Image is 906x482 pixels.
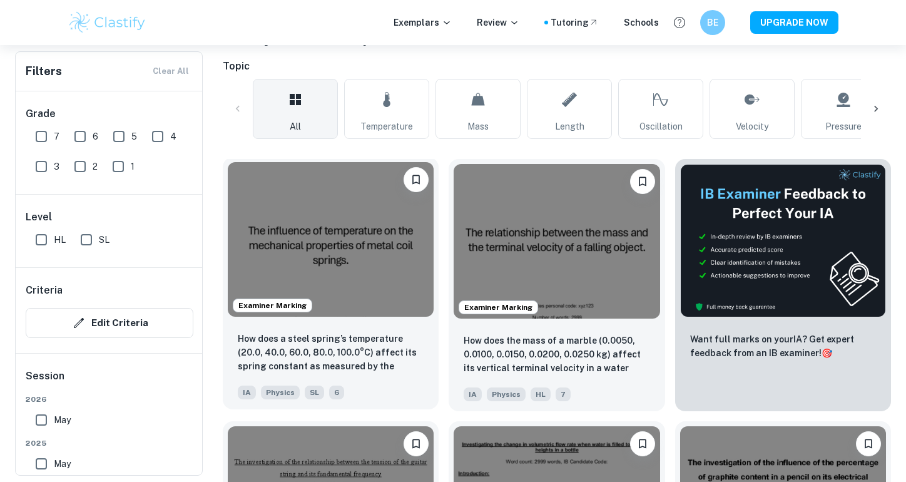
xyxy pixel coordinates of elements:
span: HL [531,387,551,401]
p: Review [477,16,519,29]
button: Help and Feedback [669,12,690,33]
span: Velocity [736,120,768,133]
a: Tutoring [551,16,599,29]
span: 3 [54,160,59,173]
button: BE [700,10,725,35]
h6: Topic [223,59,891,74]
span: HL [54,233,66,247]
button: Bookmark [630,169,655,194]
span: 2025 [26,438,193,449]
img: Physics IA example thumbnail: How does the mass of a marble (0.0050, 0 [454,164,659,319]
p: How does the mass of a marble (0.0050, 0.0100, 0.0150, 0.0200, 0.0250 kg) affect its vertical ter... [464,334,649,376]
a: ThumbnailWant full marks on yourIA? Get expert feedback from an IB examiner! [675,159,891,411]
span: 2026 [26,394,193,405]
p: How does a steel spring’s temperature (20.0, 40.0, 60.0, 80.0, 100.0°C) affect its spring constan... [238,332,424,374]
span: Examiner Marking [233,300,312,311]
span: IA [464,387,482,401]
span: SL [305,386,324,399]
img: Clastify logo [68,10,147,35]
h6: Level [26,210,193,225]
span: 7 [556,387,571,401]
img: Physics IA example thumbnail: How does a steel spring’s temperature (2 [228,162,434,317]
span: Oscillation [639,120,683,133]
span: 6 [93,130,98,143]
p: Want full marks on your IA ? Get expert feedback from an IB examiner! [690,332,876,360]
button: UPGRADE NOW [750,11,838,34]
a: Examiner MarkingBookmarkHow does a steel spring’s temperature (20.0, 40.0, 60.0, 80.0, 100.0°C) a... [223,159,439,411]
span: May [54,413,71,427]
button: Edit Criteria [26,308,193,338]
button: Bookmark [404,167,429,192]
span: Mass [467,120,489,133]
span: 5 [131,130,137,143]
span: Length [555,120,584,133]
a: Schools [624,16,659,29]
span: Physics [487,387,526,401]
span: SL [99,233,109,247]
span: 🎯 [822,348,832,358]
span: Examiner Marking [459,302,537,313]
button: Bookmark [856,431,881,456]
span: IA [238,386,256,399]
span: Pressure [825,120,862,133]
button: Bookmark [404,431,429,456]
img: Thumbnail [680,164,886,317]
h6: BE [706,16,720,29]
span: 4 [170,130,176,143]
a: Examiner MarkingBookmarkHow does the mass of a marble (0.0050, 0.0100, 0.0150, 0.0200, 0.0250 kg)... [449,159,664,411]
span: 1 [131,160,135,173]
h6: Criteria [26,283,63,298]
h6: Grade [26,106,193,121]
span: 7 [54,130,59,143]
span: 2 [93,160,98,173]
span: Physics [261,386,300,399]
h6: Filters [26,63,62,80]
p: Exemplars [394,16,452,29]
span: May [54,457,71,471]
span: Temperature [360,120,413,133]
button: Bookmark [630,431,655,456]
span: All [290,120,301,133]
h6: Session [26,369,193,394]
span: 6 [329,386,344,399]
